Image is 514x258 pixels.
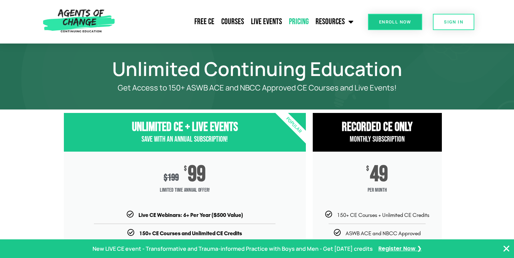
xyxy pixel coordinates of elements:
b: Live CE Webinars: 6+ Per Year ($500 Value) [138,212,243,218]
span: $ [164,172,167,183]
span: ASWB ACE and NBCC Approved [346,230,421,237]
span: $ [184,165,187,172]
h1: Unlimited Continuing Education [60,61,454,77]
span: 99 [188,165,206,183]
span: 150+ CE Courses + Unlimited CE Credits [337,212,429,218]
a: Courses [218,13,248,30]
b: 150+ CE Courses and Unlimited CE Credits [139,230,242,237]
span: per month [313,183,442,197]
div: 199 [164,172,179,183]
span: Save with an Annual Subscription! [142,135,228,144]
button: Close Banner [502,245,511,253]
p: Get Access to 150+ ASWB ACE and NBCC Approved CE Courses and Live Events! [88,84,426,92]
span: Monthly Subscription [350,135,405,144]
a: Register Now ❯ [378,244,421,254]
h3: Unlimited CE + Live Events [64,120,306,135]
span: SIGN IN [444,20,463,24]
a: Resources [312,13,357,30]
div: Popular [254,85,333,165]
a: Pricing [285,13,312,30]
span: Limited Time Annual Offer! [64,183,306,197]
span: $ [366,165,369,172]
a: SIGN IN [433,14,474,30]
nav: Menu [118,13,357,30]
span: Enroll Now [379,20,411,24]
a: Enroll Now [368,14,422,30]
p: New LIVE CE event - Transformative and Trauma-informed Practice with Boys and Men - Get [DATE] cr... [93,244,373,254]
span: 49 [370,165,388,183]
h3: RECORDED CE ONly [313,120,442,135]
a: Free CE [191,13,218,30]
a: Live Events [248,13,285,30]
